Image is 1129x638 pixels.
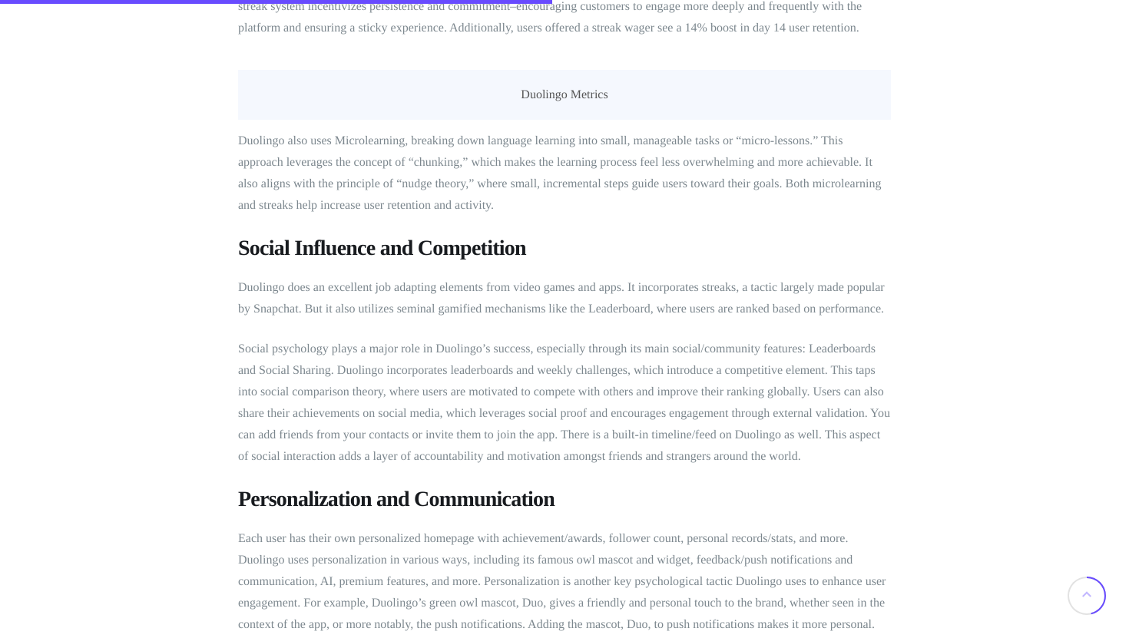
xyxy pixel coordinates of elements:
h3: Personalization and Communication [238,486,891,514]
p: Social psychology plays a major role in Duolingo’s success, especially through its main social/co... [238,339,891,468]
figcaption: Duolingo Metrics [238,70,891,121]
h3: Social Influence and Competition [238,235,891,263]
p: Duolingo does an excellent job adapting elements from video games and apps. It incorporates strea... [238,277,891,320]
p: Duolingo also uses Microlearning, breaking down language learning into small, manageable tasks or... [238,131,891,217]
